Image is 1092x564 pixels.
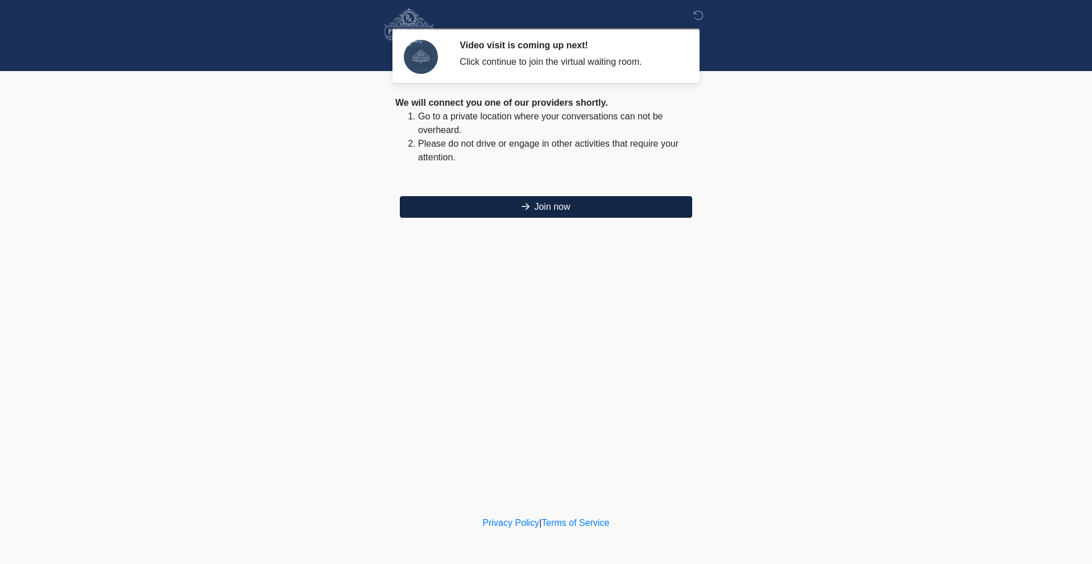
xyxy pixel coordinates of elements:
[539,518,541,528] a: |
[541,518,609,528] a: Terms of Service
[384,9,434,46] img: Fresh Faces Rx Logo
[404,40,438,74] img: Agent Avatar
[418,110,697,137] li: Go to a private location where your conversations can not be overheard.
[395,96,697,110] div: We will connect you one of our providers shortly.
[400,196,692,218] button: Join now
[418,137,697,164] li: Please do not drive or engage in other activities that require your attention.
[460,55,680,69] div: Click continue to join the virtual waiting room.
[483,518,540,528] a: Privacy Policy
